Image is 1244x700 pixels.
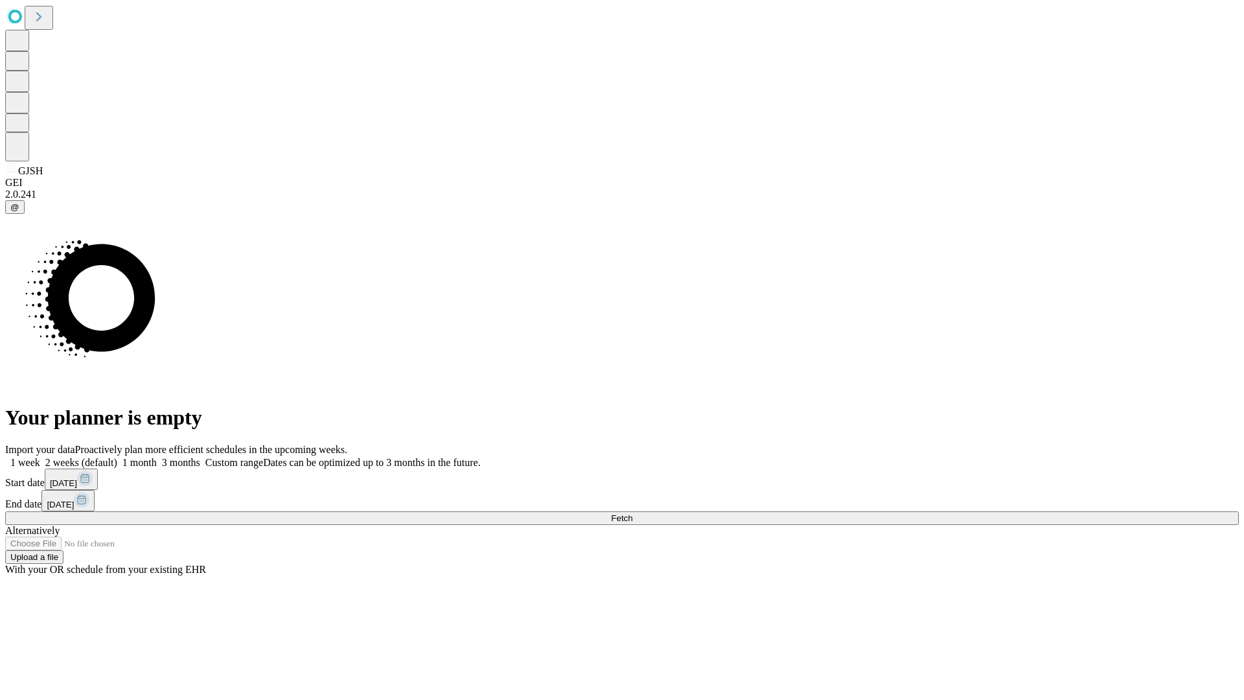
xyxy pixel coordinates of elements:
span: Custom range [205,457,263,468]
div: GEI [5,177,1239,189]
span: With your OR schedule from your existing EHR [5,564,206,575]
button: Fetch [5,511,1239,525]
div: 2.0.241 [5,189,1239,200]
span: Alternatively [5,525,60,536]
button: [DATE] [45,469,98,490]
span: Fetch [611,513,632,523]
span: Import your data [5,444,75,455]
span: Proactively plan more efficient schedules in the upcoming weeks. [75,444,347,455]
h1: Your planner is empty [5,406,1239,430]
span: 1 week [10,457,40,468]
button: [DATE] [41,490,95,511]
span: 3 months [162,457,200,468]
div: Start date [5,469,1239,490]
span: 2 weeks (default) [45,457,117,468]
span: 1 month [122,457,157,468]
div: End date [5,490,1239,511]
span: Dates can be optimized up to 3 months in the future. [263,457,480,468]
button: Upload a file [5,550,63,564]
button: @ [5,200,25,214]
span: [DATE] [50,478,77,488]
span: GJSH [18,165,43,176]
span: @ [10,202,19,212]
span: [DATE] [47,500,74,509]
